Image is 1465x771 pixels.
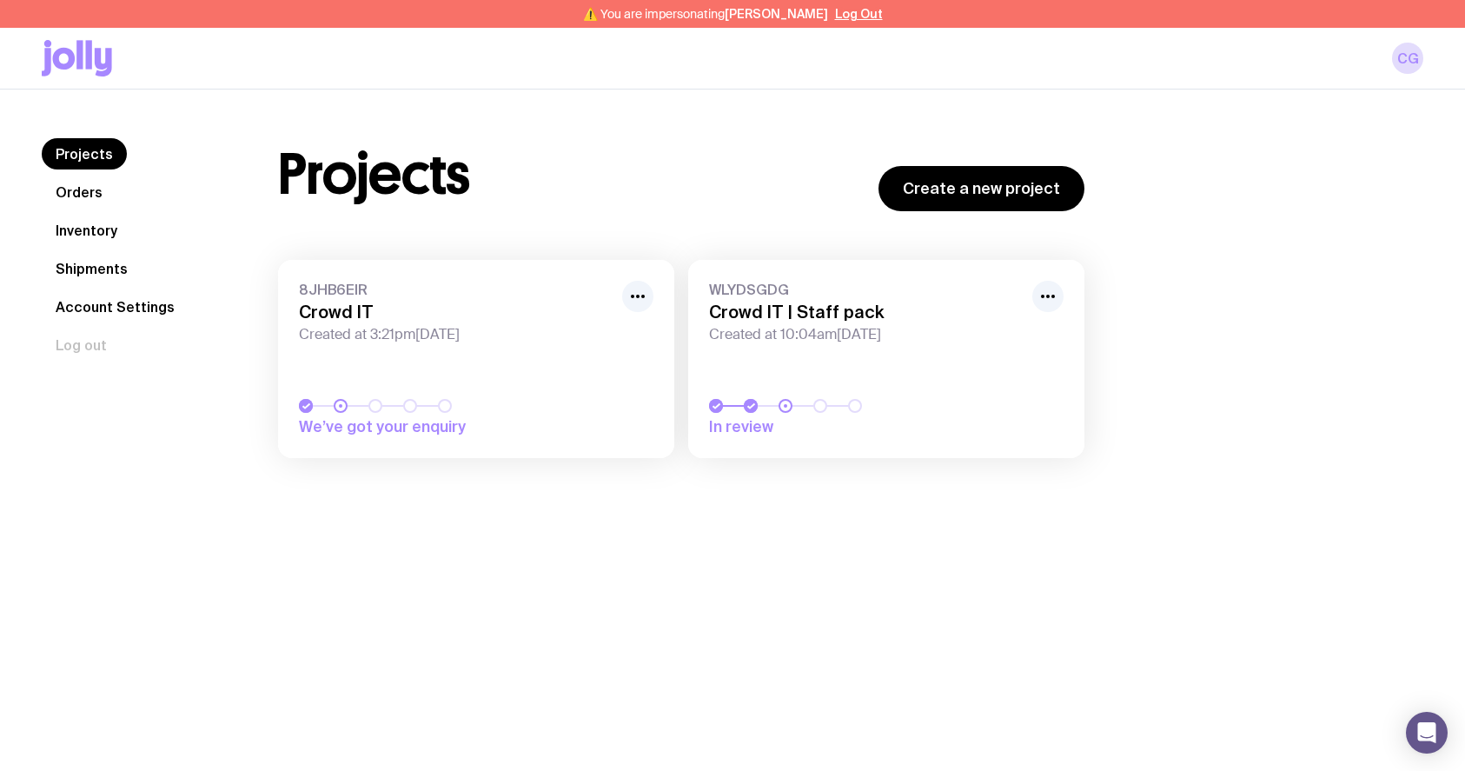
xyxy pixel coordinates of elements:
[725,7,828,21] span: [PERSON_NAME]
[299,326,612,343] span: Created at 3:21pm[DATE]
[299,281,612,298] span: 8JHB6EIR
[583,7,828,21] span: ⚠️ You are impersonating
[709,302,1022,322] h3: Crowd IT | Staff pack
[709,281,1022,298] span: WLYDSGDG
[299,416,542,437] span: We’ve got your enquiry
[878,166,1084,211] a: Create a new project
[278,147,470,203] h1: Projects
[42,176,116,208] a: Orders
[278,260,674,458] a: 8JHB6EIRCrowd ITCreated at 3:21pm[DATE]We’ve got your enquiry
[299,302,612,322] h3: Crowd IT
[42,329,121,361] button: Log out
[42,291,189,322] a: Account Settings
[1392,43,1423,74] a: CG
[709,416,952,437] span: In review
[709,326,1022,343] span: Created at 10:04am[DATE]
[835,7,883,21] button: Log Out
[688,260,1084,458] a: WLYDSGDGCrowd IT | Staff packCreated at 10:04am[DATE]In review
[42,253,142,284] a: Shipments
[42,138,127,169] a: Projects
[1406,712,1448,754] div: Open Intercom Messenger
[42,215,131,246] a: Inventory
